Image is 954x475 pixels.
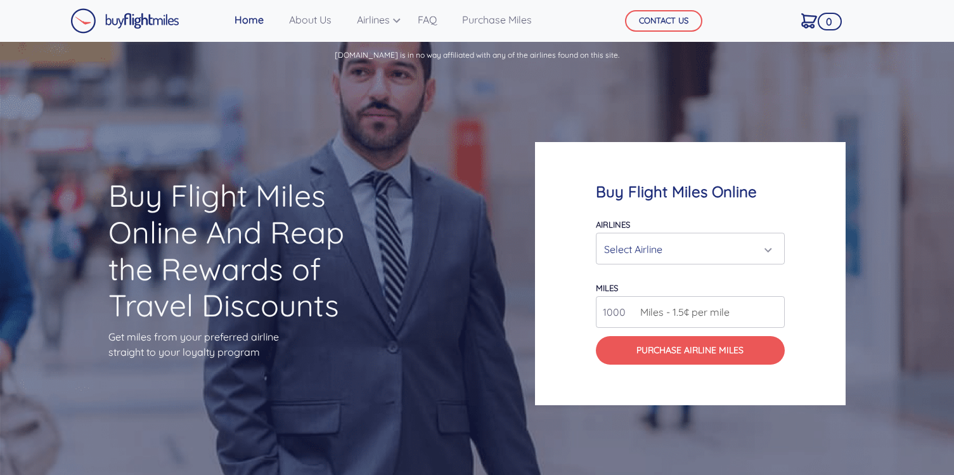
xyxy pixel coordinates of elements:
[413,7,442,32] a: FAQ
[796,7,822,34] a: 0
[596,336,785,365] button: Purchase Airline Miles
[596,233,785,264] button: Select Airline
[70,8,179,34] img: Buy Flight Miles Logo
[596,283,618,293] label: miles
[596,219,630,230] label: Airlines
[229,7,269,32] a: Home
[284,7,337,32] a: About Us
[352,7,397,32] a: Airlines
[625,10,702,32] button: CONTACT US
[818,13,841,30] span: 0
[108,329,368,360] p: Get miles from your preferred airline straight to your loyalty program
[634,304,730,320] span: Miles - 1.5¢ per mile
[801,13,817,29] img: Cart
[108,178,368,323] h1: Buy Flight Miles Online And Reap the Rewards of Travel Discounts
[604,237,769,261] div: Select Airline
[70,5,179,37] a: Buy Flight Miles Logo
[457,7,537,32] a: Purchase Miles
[596,183,785,201] h4: Buy Flight Miles Online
